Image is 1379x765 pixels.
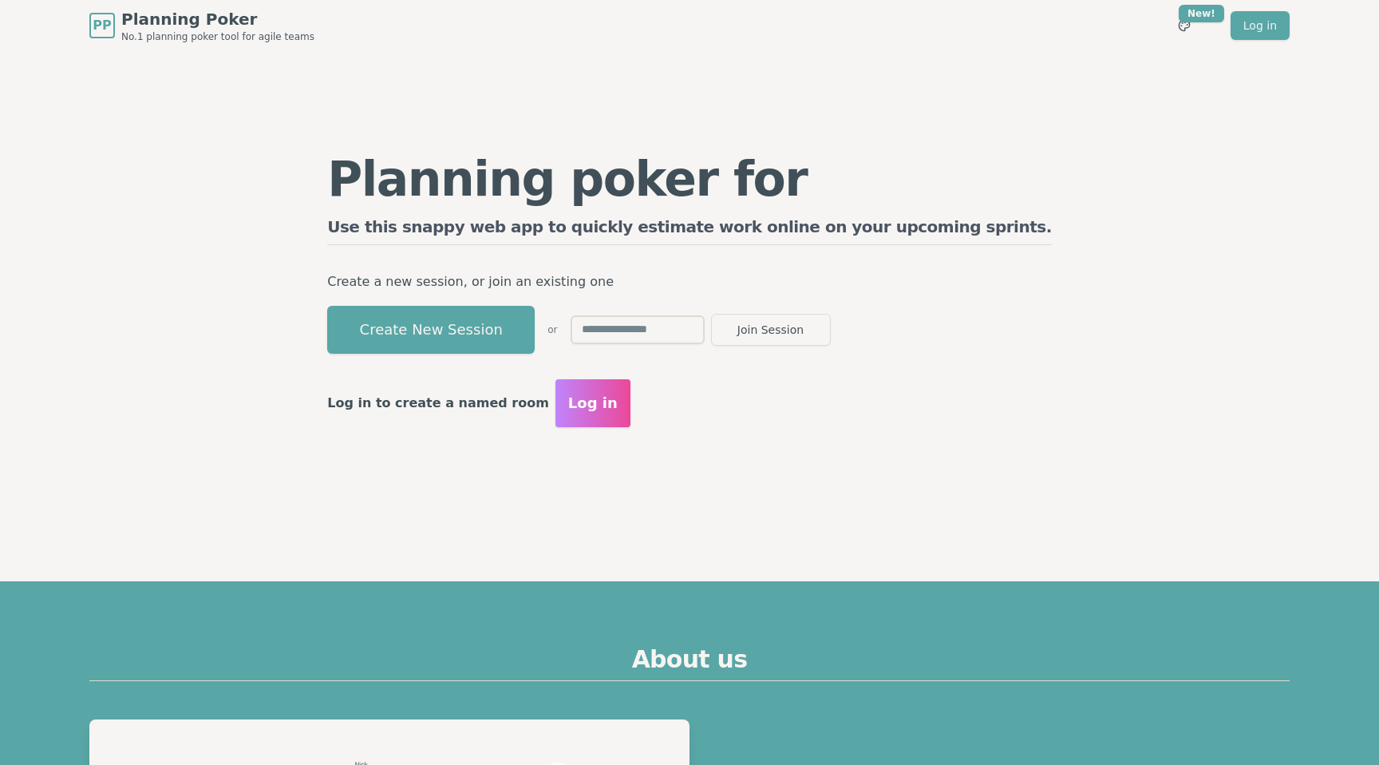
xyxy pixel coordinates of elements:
div: New! [1179,5,1224,22]
span: PP [93,16,111,35]
button: Log in [555,379,630,427]
p: Create a new session, or join an existing one [327,271,1052,293]
p: Log in to create a named room [327,392,549,414]
span: Log in [568,392,618,414]
span: or [547,323,557,336]
span: No.1 planning poker tool for agile teams [121,30,314,43]
button: New! [1170,11,1199,40]
h2: Use this snappy web app to quickly estimate work online on your upcoming sprints. [327,216,1052,245]
a: Log in [1231,11,1290,40]
h1: Planning poker for [327,155,1052,203]
a: PPPlanning PokerNo.1 planning poker tool for agile teams [89,8,314,43]
button: Create New Session [327,306,535,354]
span: Planning Poker [121,8,314,30]
h2: About us [89,645,1290,681]
button: Join Session [711,314,831,346]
